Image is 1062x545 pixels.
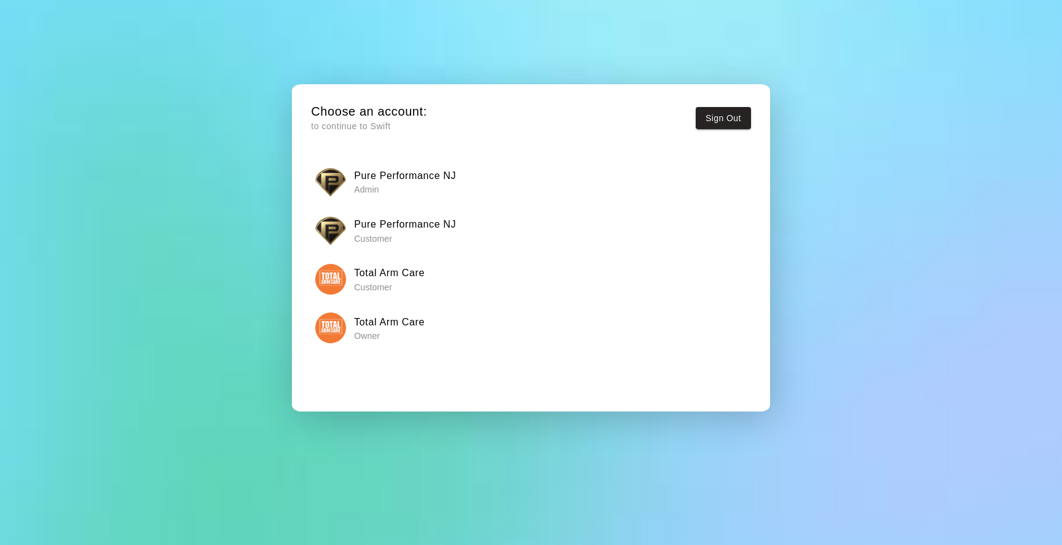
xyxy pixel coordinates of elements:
p: Customer [354,281,425,293]
button: Pure Performance NJPure Performance NJ Admin [311,162,751,201]
p: to continue to Swift [311,120,427,133]
h6: Total Arm Care [354,314,425,330]
button: Total Arm CareTotal Arm Care Customer [311,260,751,299]
h5: Choose an account: [311,103,427,120]
p: Customer [354,233,456,245]
img: Pure Performance NJ [315,167,346,197]
button: Sign Out [696,107,751,130]
h6: Pure Performance NJ [354,168,456,184]
button: Pure Performance NJPure Performance NJ Customer [311,211,751,250]
button: Total Arm CareTotal Arm Care Owner [311,309,751,348]
p: Owner [354,330,425,342]
img: Total Arm Care [315,312,346,343]
img: Pure Performance NJ [315,215,346,246]
p: Admin [354,183,456,196]
h6: Pure Performance NJ [354,217,456,233]
h6: Total Arm Care [354,265,425,281]
img: Total Arm Care [315,264,346,295]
